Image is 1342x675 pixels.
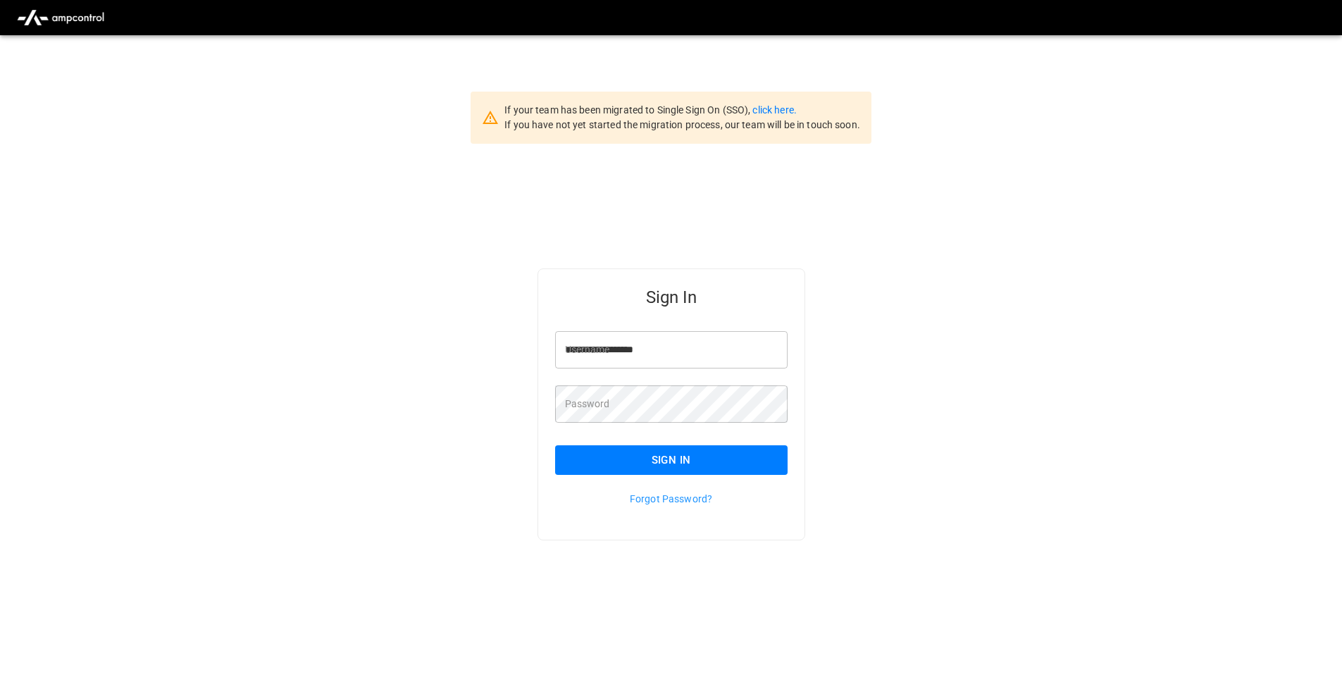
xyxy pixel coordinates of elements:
h5: Sign In [555,286,788,309]
button: Sign In [555,445,788,475]
a: click here. [752,104,796,116]
span: If you have not yet started the migration process, our team will be in touch soon. [504,119,860,130]
p: Forgot Password? [555,492,788,506]
img: ampcontrol.io logo [11,4,110,31]
span: If your team has been migrated to Single Sign On (SSO), [504,104,752,116]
